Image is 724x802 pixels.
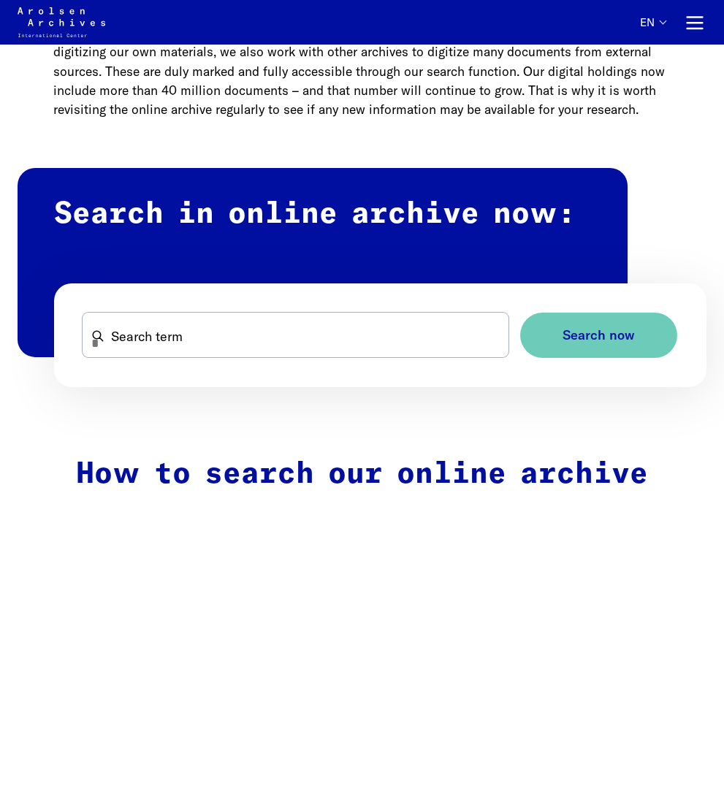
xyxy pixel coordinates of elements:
button: Search now [520,313,677,359]
nav: Primary [640,7,706,37]
button: English, language selection [640,16,666,43]
h2: How to search our online archive [53,457,671,492]
p: Whether you are searching for information out of personal interest, for academic or journalistic ... [53,4,671,119]
span: Search now [563,328,635,343]
h2: Search in online archive now: [18,168,628,356]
